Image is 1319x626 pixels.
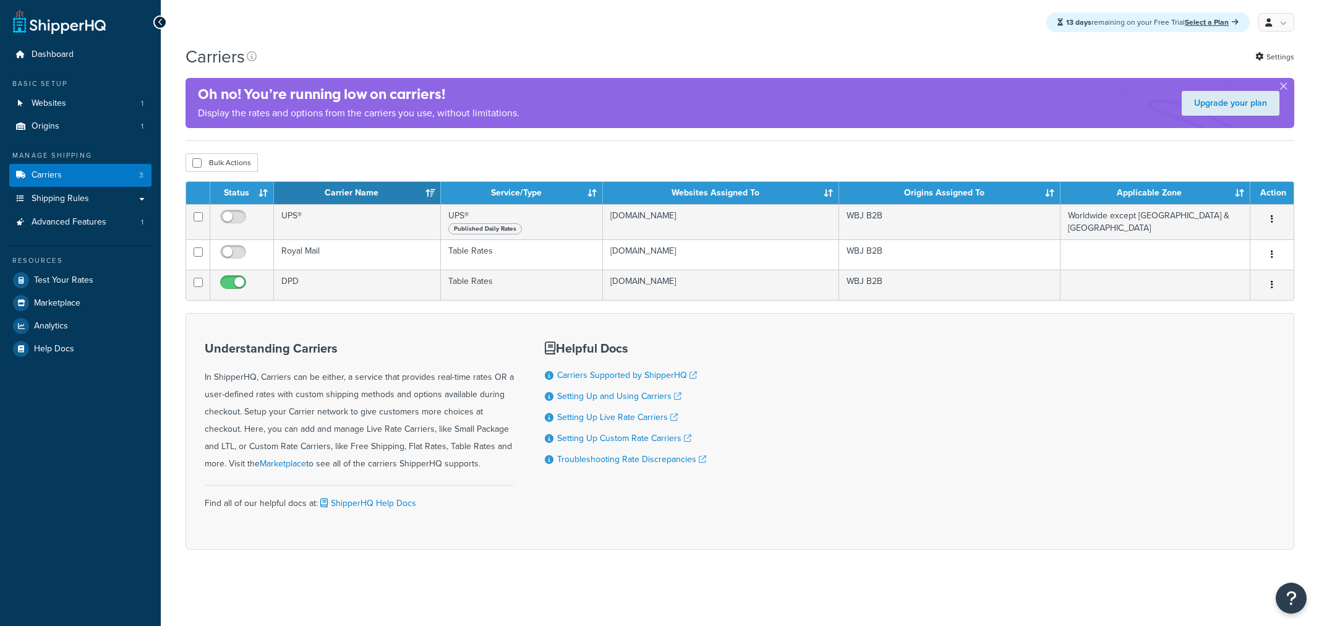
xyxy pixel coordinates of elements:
h3: Helpful Docs [545,341,706,355]
span: Carriers [32,170,62,181]
span: Marketplace [34,298,80,309]
span: Test Your Rates [34,275,93,286]
div: Basic Setup [9,79,152,89]
a: Help Docs [9,338,152,360]
a: Carriers 3 [9,164,152,187]
a: Settings [1255,48,1294,66]
a: Troubleshooting Rate Discrepancies [557,453,706,466]
td: [DOMAIN_NAME] [603,204,839,239]
div: Find all of our helpful docs at: [205,485,514,512]
span: 1 [141,98,143,109]
li: Websites [9,92,152,115]
div: Resources [9,255,152,266]
th: Applicable Zone: activate to sort column ascending [1061,182,1250,204]
a: Origins 1 [9,115,152,138]
a: Carriers Supported by ShipperHQ [557,369,697,382]
td: UPS® [441,204,604,239]
a: Marketplace [260,457,306,470]
td: WBJ B2B [839,239,1060,270]
span: Published Daily Rates [448,223,522,234]
a: Marketplace [9,292,152,314]
span: Dashboard [32,49,74,60]
th: Status: activate to sort column ascending [210,182,274,204]
span: Help Docs [34,344,74,354]
li: Carriers [9,164,152,187]
a: Select a Plan [1185,17,1239,28]
td: Table Rates [441,270,604,300]
a: Websites 1 [9,92,152,115]
a: Shipping Rules [9,187,152,210]
li: Origins [9,115,152,138]
span: Origins [32,121,59,132]
td: WBJ B2B [839,204,1060,239]
span: 1 [141,217,143,228]
th: Carrier Name: activate to sort column ascending [274,182,441,204]
button: Open Resource Center [1276,583,1307,614]
a: Analytics [9,315,152,337]
th: Origins Assigned To: activate to sort column ascending [839,182,1060,204]
a: Dashboard [9,43,152,66]
span: Websites [32,98,66,109]
h1: Carriers [186,45,245,69]
span: Advanced Features [32,217,106,228]
td: Royal Mail [274,239,441,270]
th: Service/Type: activate to sort column ascending [441,182,604,204]
a: Advanced Features 1 [9,211,152,234]
span: 3 [139,170,143,181]
span: Analytics [34,321,68,332]
th: Websites Assigned To: activate to sort column ascending [603,182,839,204]
td: Table Rates [441,239,604,270]
td: DPD [274,270,441,300]
td: UPS® [274,204,441,239]
a: Setting Up and Using Carriers [557,390,681,403]
div: In ShipperHQ, Carriers can be either, a service that provides real-time rates OR a user-defined r... [205,341,514,473]
td: [DOMAIN_NAME] [603,270,839,300]
a: ShipperHQ Help Docs [318,497,416,510]
a: Test Your Rates [9,269,152,291]
td: Worldwide except [GEOGRAPHIC_DATA] & [GEOGRAPHIC_DATA] [1061,204,1250,239]
a: Upgrade your plan [1182,91,1279,116]
a: Setting Up Custom Rate Carriers [557,432,691,445]
td: [DOMAIN_NAME] [603,239,839,270]
p: Display the rates and options from the carriers you use, without limitations. [198,105,519,122]
span: 1 [141,121,143,132]
strong: 13 days [1066,17,1091,28]
a: ShipperHQ Home [13,9,106,34]
th: Action [1250,182,1294,204]
div: remaining on your Free Trial [1046,12,1250,32]
h3: Understanding Carriers [205,341,514,355]
a: Setting Up Live Rate Carriers [557,411,678,424]
span: Shipping Rules [32,194,89,204]
td: WBJ B2B [839,270,1060,300]
h4: Oh no! You’re running low on carriers! [198,84,519,105]
li: Advanced Features [9,211,152,234]
button: Bulk Actions [186,153,258,172]
div: Manage Shipping [9,150,152,161]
